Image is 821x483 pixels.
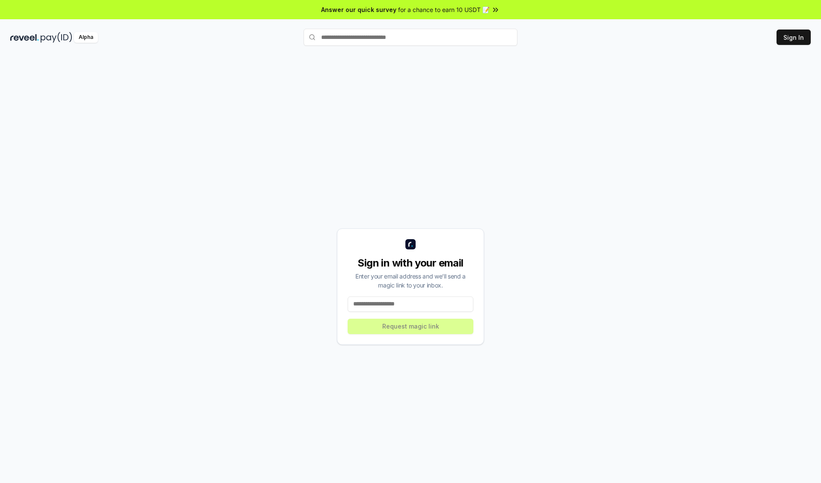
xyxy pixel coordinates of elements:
div: Enter your email address and we’ll send a magic link to your inbox. [348,272,473,290]
span: for a chance to earn 10 USDT 📝 [398,5,490,14]
img: reveel_dark [10,32,39,43]
img: pay_id [41,32,72,43]
div: Sign in with your email [348,256,473,270]
img: logo_small [405,239,416,249]
span: Answer our quick survey [321,5,396,14]
button: Sign In [777,30,811,45]
div: Alpha [74,32,98,43]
